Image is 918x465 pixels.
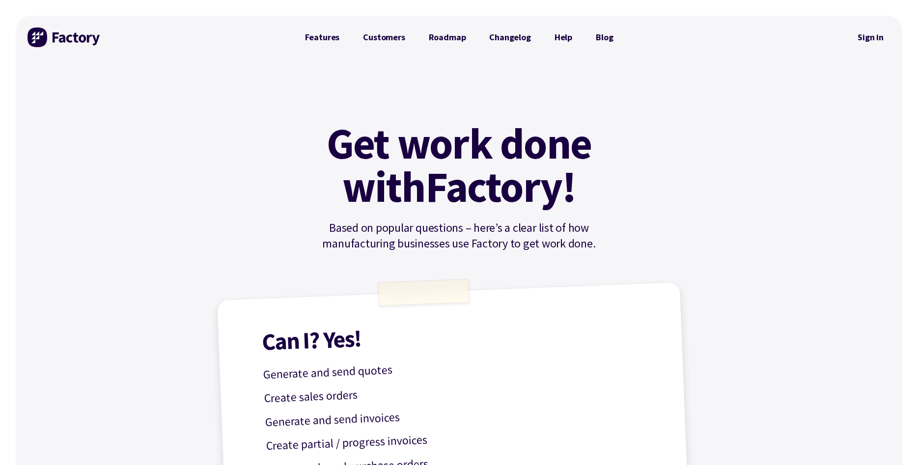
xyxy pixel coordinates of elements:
a: Blog [584,27,625,47]
img: Factory [28,27,101,47]
a: Sign in [851,26,890,49]
p: Generate and send invoices [265,398,657,432]
h1: Can I? Yes! [261,315,654,354]
nav: Primary Navigation [293,27,625,47]
p: Create partial / progress invoices [266,421,658,456]
a: Features [293,27,352,47]
a: Customers [351,27,417,47]
a: Help [543,27,584,47]
p: Create sales orders [264,374,656,408]
h1: Get work done with [312,122,607,208]
nav: Secondary Navigation [851,26,890,49]
mark: Factory! [425,165,576,208]
p: Generate and send quotes [263,350,655,384]
a: Roadmap [417,27,478,47]
a: Changelog [477,27,542,47]
p: Based on popular questions – here’s a clear list of how manufacturing businesses use Factory to g... [293,220,625,251]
